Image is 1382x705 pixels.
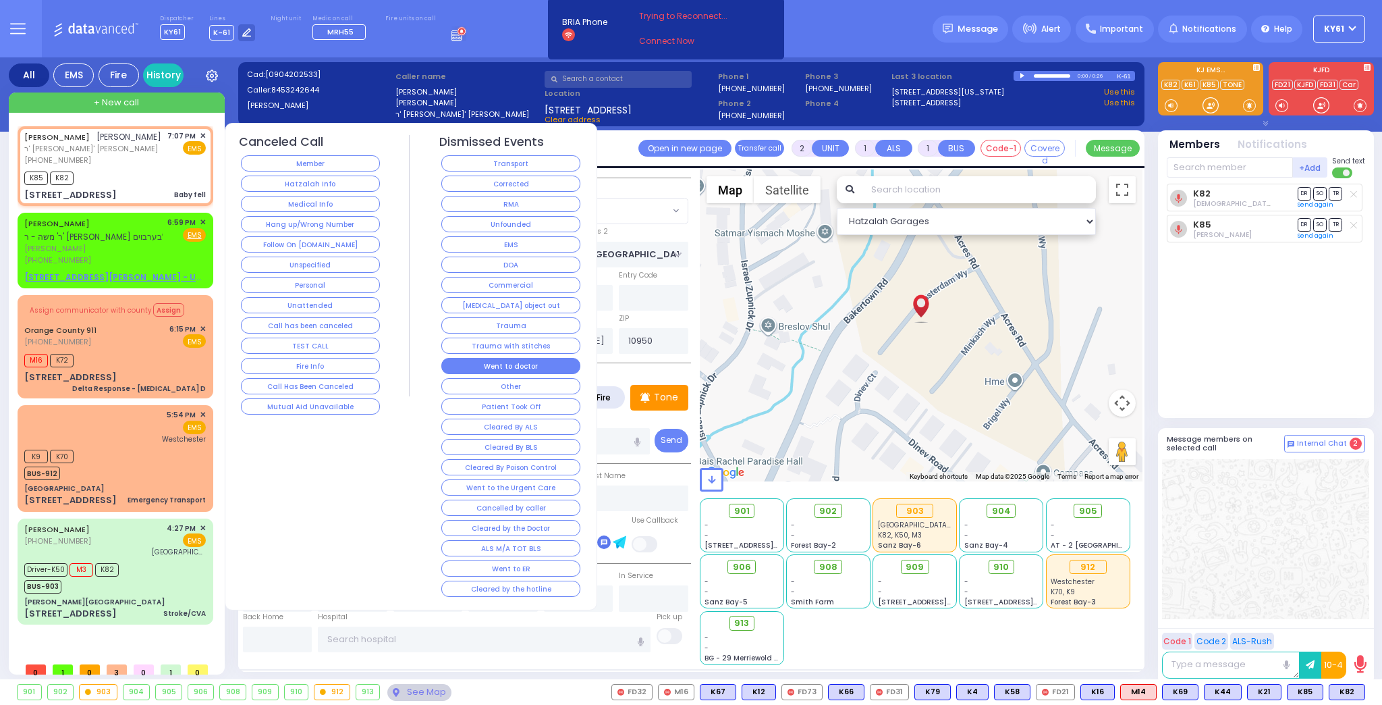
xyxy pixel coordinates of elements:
div: [STREET_ADDRESS] [24,607,117,621]
span: Sanz Bay-4 [964,540,1008,550]
span: M3 [70,563,93,577]
span: [STREET_ADDRESS] [545,103,632,114]
label: Night unit [271,15,301,23]
div: Stroke/CVA [163,608,206,619]
div: 901 [18,685,41,700]
h4: Dismissed Events [439,135,544,149]
div: / [1088,68,1091,84]
button: Map camera controls [1109,390,1136,417]
div: FD32 [611,684,653,700]
span: Westchester [1051,577,1095,587]
label: P Last Name [581,471,626,481]
span: [STREET_ADDRESS][PERSON_NAME] [964,597,1092,607]
span: 1 [53,664,73,675]
span: KY61 [1324,23,1344,35]
span: [PHONE_NUMBER] [24,336,91,347]
label: Lines [209,15,256,23]
button: Toggle fullscreen view [1109,176,1136,203]
div: 904 [123,685,150,700]
div: K66 [828,684,864,700]
span: BUS-903 [24,580,61,594]
label: Pick up [657,612,682,623]
span: K85 [24,172,48,185]
label: Hospital [318,612,348,623]
span: 7:07 PM [167,131,196,141]
span: Driver-K50 [24,563,67,577]
button: EMS [441,236,580,253]
span: 3 [107,664,127,675]
button: Notifications [1238,137,1307,153]
div: BLS [994,684,1030,700]
div: [GEOGRAPHIC_DATA] [24,484,104,494]
div: BLS [1162,684,1198,700]
span: - [791,577,795,587]
span: 2 [1350,438,1362,450]
img: red-radio-icon.svg [617,689,624,696]
span: [PHONE_NUMBER] [24,155,91,165]
a: [PERSON_NAME] [24,524,90,535]
div: Baby fell [174,190,206,200]
a: Use this [1104,86,1135,98]
div: SHIMON RUBINFELD [909,285,933,325]
span: 0 [26,664,46,675]
a: Send again [1298,201,1333,209]
button: Commercial [441,277,580,293]
div: BLS [828,684,864,700]
span: K9 [24,450,48,463]
a: Connect Now [639,35,746,47]
span: 904 [992,504,1011,518]
button: Code 2 [1194,633,1228,650]
button: Unfounded [441,216,580,232]
span: EMS [183,334,206,348]
span: 901 [734,504,750,518]
a: Car [1339,80,1358,90]
span: - [964,577,968,587]
div: M16 [658,684,694,700]
button: Personal [241,277,380,293]
label: Cad: [247,69,391,80]
span: Forest Bay-2 [791,540,836,550]
span: EMS [183,533,206,547]
span: DR [1298,218,1311,231]
img: comment-alt.png [1288,441,1294,448]
span: K82 [95,563,119,577]
a: TONE [1220,80,1244,90]
a: K82 [1193,188,1211,199]
a: KJFD [1294,80,1316,90]
button: RMA [441,196,580,212]
span: 909 [906,560,924,574]
div: BLS [1287,684,1323,700]
span: - [878,577,882,587]
label: ר' [PERSON_NAME]' [PERSON_NAME] [395,109,540,120]
span: 908 [819,560,837,574]
span: ✕ [200,409,206,421]
span: 6:59 PM [167,217,196,228]
div: All [9,63,49,87]
label: Use Callback [632,515,678,526]
span: + New call [94,96,139,109]
div: 912 [1070,560,1107,575]
button: Trauma with stitches [441,338,580,354]
span: [0904202533] [265,69,321,80]
div: K-61 [1117,71,1135,81]
u: EMS [188,230,202,240]
div: 903 [80,685,117,700]
span: Shia Grunhut [1193,199,1333,209]
p: Tone [654,390,678,404]
div: See map [387,684,451,701]
span: DR [1298,187,1311,200]
button: 10-4 [1321,652,1346,679]
label: [PERSON_NAME] [247,100,391,111]
button: Call Has Been Canceled [241,378,380,394]
label: Caller: [247,84,391,96]
button: Corrected [441,176,580,192]
div: K67 [700,684,736,700]
span: Phone 2 [718,98,800,109]
span: - [964,520,968,530]
button: Cleared by the hotline [441,581,580,597]
div: 910 [285,685,308,700]
span: [PERSON_NAME] [96,131,161,142]
span: ✕ [200,323,206,335]
span: ר' [PERSON_NAME]' [PERSON_NAME] [24,143,161,155]
a: Use this [1104,97,1135,109]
